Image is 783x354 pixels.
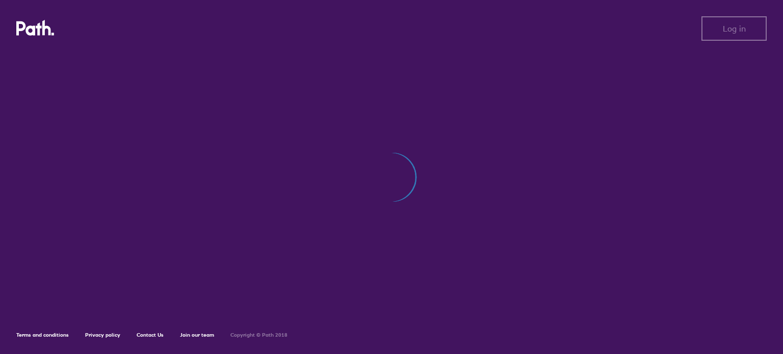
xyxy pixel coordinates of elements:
[230,332,288,338] h6: Copyright © Path 2018
[137,332,164,338] a: Contact Us
[16,332,69,338] a: Terms and conditions
[180,332,214,338] a: Join our team
[723,24,746,33] span: Log in
[701,16,767,41] button: Log in
[85,332,120,338] a: Privacy policy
